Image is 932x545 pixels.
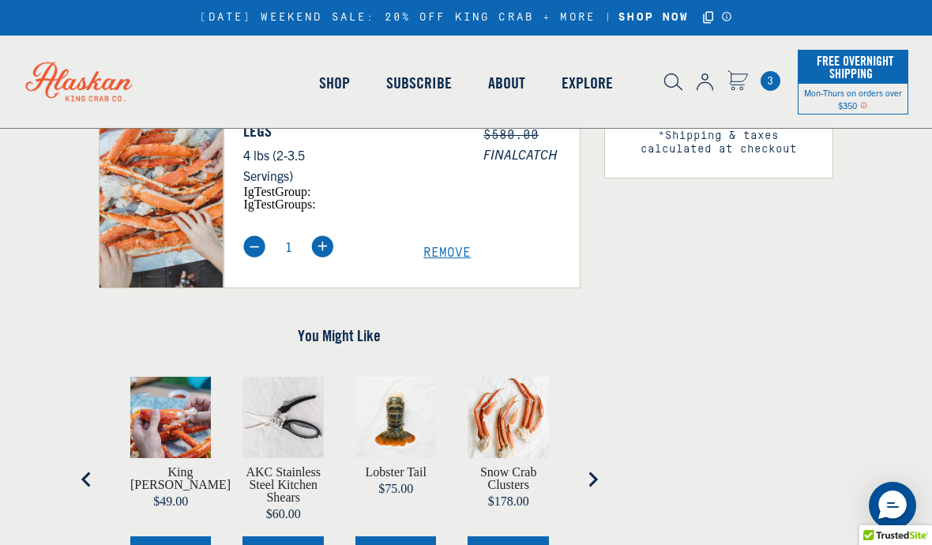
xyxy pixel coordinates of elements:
[243,145,340,186] p: 4 lbs (2-3.5 Servings)
[242,466,323,504] a: View AKC Stainless Steel Kitchen Shears
[577,464,608,495] button: Next slide
[470,38,543,128] a: About
[311,235,333,257] img: plus
[71,464,103,495] button: Go to last slide
[100,76,223,288] img: Red King Crab Legs - 4 lbs (2-3.5 Servings)
[243,235,265,257] img: minus
[468,377,548,457] img: Snow Crab Clusters
[613,11,694,24] a: SHOP NOW
[355,377,436,457] img: Lobster Tail
[721,11,733,22] a: Announcement Bar Modal
[301,38,368,128] a: Shop
[243,185,310,198] span: igTestGroup:
[243,197,315,211] span: igTestGroups:
[242,377,323,457] img: AKC Stainless Steel Kitchen Shears
[761,71,780,91] span: 3
[697,73,713,91] img: account
[804,87,902,111] span: Mon-Thurs on orders over $350
[813,49,893,85] span: Free Overnight Shipping
[727,70,748,93] a: Cart
[761,71,780,91] a: Cart
[423,246,580,261] a: Remove
[483,144,580,164] span: FINALCATCH
[366,466,427,479] a: View Lobster Tail
[153,494,188,508] span: $49.00
[860,100,867,111] span: Shipping Notice Icon
[99,326,581,345] h4: You Might Like
[368,38,470,128] a: Subscribe
[130,466,231,491] a: View King Crab Knuckles
[618,11,689,24] strong: SHOP NOW
[266,507,301,521] span: $60.00
[483,128,539,142] s: $580.00
[378,482,413,495] span: $75.00
[130,377,211,457] img: King Crab Knuckles
[488,494,529,508] span: $178.00
[869,482,916,529] div: Messenger Dummy Widget
[468,466,548,491] a: View Snow Crab Clusters
[199,9,732,27] div: [DATE] WEEKEND SALE: 20% OFF KING CRAB + MORE |
[633,115,804,156] span: *Shipping & taxes calculated at checkout
[664,73,682,91] img: search
[543,38,631,128] a: Explore
[8,44,150,118] img: Alaskan King Crab Co. logo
